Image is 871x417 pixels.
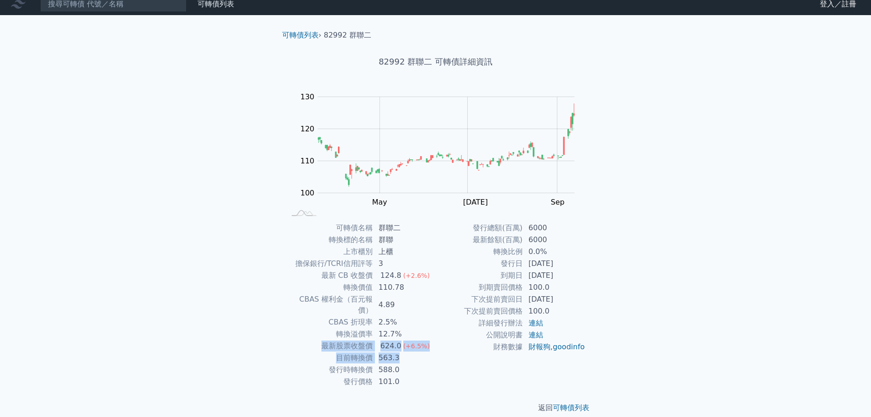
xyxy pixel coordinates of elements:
[373,376,436,388] td: 101.0
[286,293,373,316] td: CBAS 權利金（百元報價）
[372,198,387,206] tspan: May
[286,328,373,340] td: 轉換溢價率
[523,258,586,270] td: [DATE]
[373,234,436,246] td: 群聯
[300,125,315,133] tspan: 120
[300,92,315,101] tspan: 130
[436,341,523,353] td: 財務數據
[286,258,373,270] td: 擔保銀行/TCRI信用評等
[286,282,373,293] td: 轉換價值
[286,270,373,282] td: 最新 CB 收盤價
[379,270,403,281] div: 124.8
[373,328,436,340] td: 12.7%
[373,364,436,376] td: 588.0
[286,222,373,234] td: 可轉債名稱
[373,258,436,270] td: 3
[436,282,523,293] td: 到期賣回價格
[300,157,315,165] tspan: 110
[282,31,319,39] a: 可轉債列表
[436,222,523,234] td: 發行總額(百萬)
[436,258,523,270] td: 發行日
[286,376,373,388] td: 發行價格
[463,198,488,206] tspan: [DATE]
[373,246,436,258] td: 上櫃
[523,341,586,353] td: ,
[523,305,586,317] td: 100.0
[300,189,315,197] tspan: 100
[523,293,586,305] td: [DATE]
[825,373,871,417] div: 聊天小工具
[523,270,586,282] td: [DATE]
[529,330,543,339] a: 連結
[373,282,436,293] td: 110.78
[286,364,373,376] td: 發行時轉換價
[373,352,436,364] td: 563.3
[296,92,588,206] g: Chart
[286,340,373,352] td: 最新股票收盤價
[282,30,321,41] li: ›
[275,55,597,68] h1: 82992 群聯二 可轉債詳細資訊
[436,329,523,341] td: 公開說明書
[286,352,373,364] td: 目前轉換價
[529,342,550,351] a: 財報狗
[286,234,373,246] td: 轉換標的名稱
[523,222,586,234] td: 6000
[523,234,586,246] td: 6000
[825,373,871,417] iframe: Chat Widget
[403,342,430,350] span: (+6.5%)
[523,246,586,258] td: 0.0%
[286,316,373,328] td: CBAS 折現率
[324,30,371,41] li: 82992 群聯二
[373,222,436,234] td: 群聯二
[403,272,430,279] span: (+2.6%)
[436,246,523,258] td: 轉換比例
[529,319,543,327] a: 連結
[275,402,597,413] p: 返回
[436,234,523,246] td: 最新餘額(百萬)
[553,403,589,412] a: 可轉債列表
[436,317,523,329] td: 詳細發行辦法
[379,341,403,352] div: 624.0
[373,316,436,328] td: 2.5%
[551,198,565,206] tspan: Sep
[523,282,586,293] td: 100.0
[553,342,585,351] a: goodinfo
[286,246,373,258] td: 上市櫃別
[373,293,436,316] td: 4.89
[436,305,523,317] td: 下次提前賣回價格
[436,293,523,305] td: 下次提前賣回日
[436,270,523,282] td: 到期日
